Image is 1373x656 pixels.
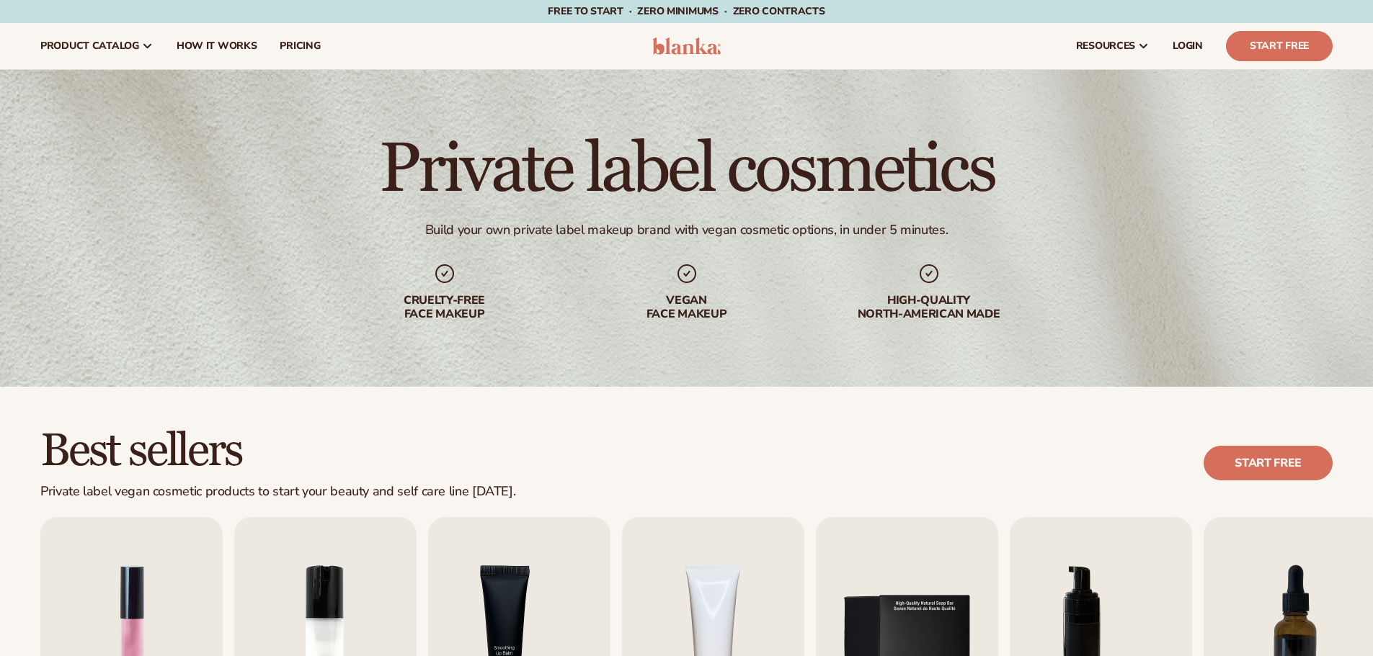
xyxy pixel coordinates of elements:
[652,37,721,55] img: logo
[1173,40,1203,52] span: LOGIN
[1076,40,1135,52] span: resources
[595,294,779,321] div: Vegan face makeup
[352,294,537,321] div: Cruelty-free face makeup
[40,427,515,475] h2: Best sellers
[29,23,165,69] a: product catalog
[177,40,257,52] span: How It Works
[40,40,139,52] span: product catalog
[548,4,825,18] span: Free to start · ZERO minimums · ZERO contracts
[40,484,515,500] div: Private label vegan cosmetic products to start your beauty and self care line [DATE].
[1226,31,1333,61] a: Start Free
[165,23,269,69] a: How It Works
[1161,23,1214,69] a: LOGIN
[425,222,948,238] div: Build your own private label makeup brand with vegan cosmetic options, in under 5 minutes.
[268,23,332,69] a: pricing
[1204,446,1333,480] a: Start free
[379,135,994,205] h1: Private label cosmetics
[837,294,1021,321] div: High-quality North-american made
[280,40,320,52] span: pricing
[1065,23,1161,69] a: resources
